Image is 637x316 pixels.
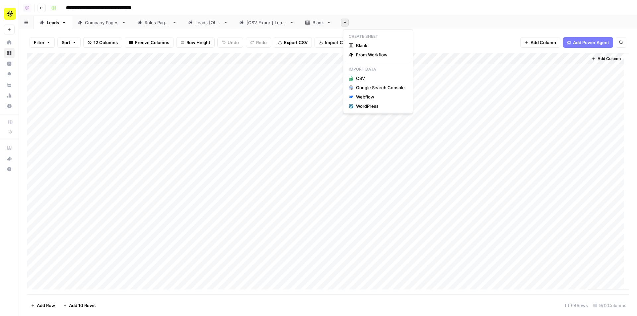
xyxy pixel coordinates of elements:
p: Import Data [346,65,410,74]
a: Company Pages [72,16,132,29]
span: 12 Columns [94,39,118,46]
div: Google Search Console [356,84,405,91]
div: Leads [47,19,59,26]
span: Undo [228,39,239,46]
a: Your Data [4,80,15,90]
div: Blank [313,19,324,26]
button: Add Power Agent [563,37,613,48]
span: Freeze Columns [135,39,169,46]
span: Sort [62,39,70,46]
div: What's new? [4,154,14,163]
img: Apollo Logo [4,8,16,20]
span: Blank [356,42,405,49]
span: Add Column [598,56,621,62]
a: Roles Pages [132,16,182,29]
span: Row Height [186,39,210,46]
p: Create Sheet [346,32,410,41]
a: Blank [300,16,337,29]
button: Undo [217,37,243,48]
a: Browse [4,48,15,58]
span: From Workflow [356,51,405,58]
a: [CSV Export] Leads [234,16,300,29]
button: Workspace: Apollo [4,5,15,22]
div: WordPress [356,103,405,109]
a: Leads [34,16,72,29]
span: Redo [256,39,267,46]
span: Import CSV [325,39,349,46]
span: Add Row [37,302,55,309]
span: Add Column [531,39,556,46]
a: Usage [4,90,15,101]
div: Roles Pages [145,19,170,26]
div: Webflow [356,94,405,100]
div: 64 Rows [562,300,591,311]
button: Sort [57,37,81,48]
a: Opportunities [4,69,15,80]
span: Filter [34,39,44,46]
a: Leads [OLD] [182,16,234,29]
div: [CSV Export] Leads [247,19,287,26]
div: 9/12 Columns [591,300,629,311]
span: Export CSV [284,39,308,46]
button: Redo [246,37,271,48]
button: Filter [30,37,55,48]
span: Add Power Agent [573,39,609,46]
button: Import CSV [315,37,353,48]
button: Row Height [176,37,215,48]
a: Home [4,37,15,48]
button: What's new? [4,153,15,164]
button: Add Column [589,54,623,63]
button: 12 Columns [83,37,122,48]
div: Company Pages [85,19,119,26]
div: Leads [OLD] [195,19,221,26]
span: Add 10 Rows [69,302,96,309]
a: AirOps Academy [4,143,15,153]
button: Add Row [27,300,59,311]
button: Freeze Columns [125,37,174,48]
button: Export CSV [274,37,312,48]
a: Insights [4,58,15,69]
a: Settings [4,101,15,111]
span: CSV [356,75,405,82]
button: Help + Support [4,164,15,174]
button: Add Column [520,37,560,48]
button: Add 10 Rows [59,300,100,311]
